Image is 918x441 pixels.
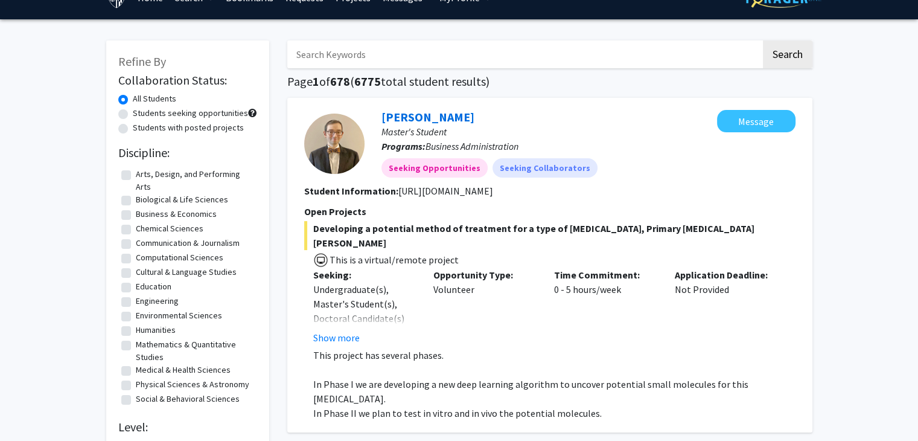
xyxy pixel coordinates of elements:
h1: Page of ( total student results) [287,74,812,89]
span: Open Projects [304,205,366,217]
div: Undergraduate(s), Master's Student(s), Doctoral Candidate(s) (PhD, MD, DMD, PharmD, etc.), Postdo... [313,282,416,427]
b: Programs: [381,140,426,152]
span: 1 [313,74,319,89]
label: Arts, Design, and Performing Arts [136,168,254,193]
div: Not Provided [666,268,786,345]
span: 6775 [354,74,381,89]
mat-chip: Seeking Opportunities [381,158,488,178]
label: Communication & Journalism [136,237,240,249]
h2: Discipline: [118,146,257,160]
label: Physical Sciences & Astronomy [136,378,249,391]
h2: Collaboration Status: [118,73,257,88]
b: Student Information: [304,185,398,197]
input: Search Keywords [287,40,761,68]
button: Search [763,40,812,68]
p: In Phase I we are developing a new deep learning algorithm to uncover potential small molecules f... [313,377,795,406]
button: Show more [313,330,360,345]
p: Seeking: [313,268,416,282]
label: Environmental Sciences [136,309,222,322]
a: [PERSON_NAME] [381,109,474,124]
span: 678 [330,74,350,89]
p: Application Deadline: [675,268,777,282]
label: Engineering [136,295,179,307]
p: This project has several phases. [313,348,795,362]
label: Social & Behavioral Sciences [136,393,240,405]
label: Students seeking opportunities [133,107,248,120]
h2: Level: [118,420,257,434]
label: Chemical Sciences [136,222,203,235]
mat-chip: Seeking Collaborators [492,158,598,178]
p: In Phase II we plan to test in vitro and in vivo the potential molecules. [313,406,795,420]
label: Business & Economics [136,208,217,220]
label: Medical & Health Sciences [136,364,231,376]
label: Students with posted projects [133,121,244,134]
label: Cultural & Language Studies [136,266,237,278]
label: Humanities [136,324,176,336]
p: Opportunity Type: [433,268,536,282]
fg-read-more: [URL][DOMAIN_NAME] [398,185,493,197]
button: Message Andrew Michaelson [717,110,795,132]
span: This is a virtual/remote project [328,254,459,266]
label: Education [136,280,171,293]
iframe: Chat [9,387,51,432]
label: Computational Sciences [136,251,223,264]
span: Refine By [118,54,166,69]
span: Master's Student [381,126,447,138]
div: 0 - 5 hours/week [545,268,666,345]
span: Developing a potential method of treatment for a type of [MEDICAL_DATA], Primary [MEDICAL_DATA][P... [304,221,795,250]
p: Time Commitment: [554,268,657,282]
label: Biological & Life Sciences [136,193,228,206]
label: All Students [133,92,176,105]
label: Mathematics & Quantitative Studies [136,338,254,364]
span: Business Administration [426,140,518,152]
div: Volunteer [424,268,545,345]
